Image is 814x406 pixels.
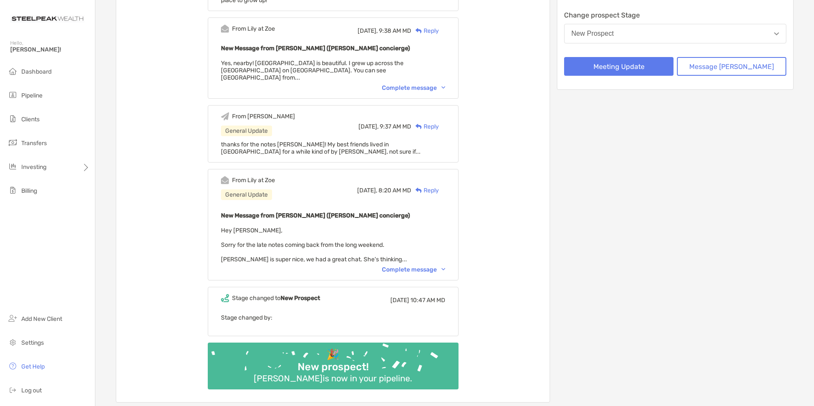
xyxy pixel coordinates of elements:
div: From Lily at Zoe [232,25,275,32]
span: Settings [21,339,44,346]
span: 9:38 AM MD [379,27,411,34]
img: Event icon [221,25,229,33]
div: From [PERSON_NAME] [232,113,295,120]
div: New Prospect [571,30,614,37]
span: Add New Client [21,315,62,323]
div: Complete message [382,266,445,273]
img: Reply icon [416,188,422,193]
img: logout icon [8,385,18,395]
img: Reply icon [416,124,422,129]
span: Investing [21,163,46,171]
p: Stage changed by: [221,312,445,323]
img: clients icon [8,114,18,124]
span: 8:20 AM MD [378,187,411,194]
div: Reply [411,26,439,35]
img: Event icon [221,176,229,184]
img: get-help icon [8,361,18,371]
div: Complete message [382,84,445,91]
img: settings icon [8,337,18,347]
div: Reply [411,122,439,131]
div: General Update [221,189,272,200]
span: Hey [PERSON_NAME], Sorry for the late notes coming back from the long weekend. [PERSON_NAME] is s... [221,227,407,263]
b: New Prospect [281,294,320,302]
div: From Lily at Zoe [232,177,275,184]
img: pipeline icon [8,90,18,100]
div: Reply [411,186,439,195]
span: [DATE], [357,187,377,194]
img: billing icon [8,185,18,195]
div: General Update [221,126,272,136]
p: Change prospect Stage [564,10,786,20]
button: New Prospect [564,24,786,43]
span: 10:47 AM MD [410,297,445,304]
span: Get Help [21,363,45,370]
span: 9:37 AM MD [380,123,411,130]
span: Billing [21,187,37,194]
div: 🎉 [323,349,343,361]
img: Reply icon [416,28,422,34]
img: investing icon [8,161,18,172]
span: thanks for the notes [PERSON_NAME]! My best friends lived in [GEOGRAPHIC_DATA] for a while kind o... [221,141,421,155]
b: New Message from [PERSON_NAME] ([PERSON_NAME] concierge) [221,212,410,219]
div: [PERSON_NAME] is now in your pipeline. [250,373,416,383]
img: transfers icon [8,137,18,148]
img: add_new_client icon [8,313,18,323]
span: Clients [21,116,40,123]
img: Zoe Logo [10,3,85,34]
img: Confetti [208,343,459,382]
span: [DATE], [358,27,378,34]
span: [PERSON_NAME]! [10,46,90,53]
span: [DATE] [390,297,409,304]
img: Chevron icon [441,86,445,89]
button: Meeting Update [564,57,674,76]
span: Pipeline [21,92,43,99]
img: Event icon [221,112,229,120]
span: Log out [21,387,42,394]
span: Dashboard [21,68,52,75]
img: Chevron icon [441,268,445,271]
div: New prospect! [294,361,372,373]
span: [DATE], [358,123,378,130]
div: Stage changed to [232,294,320,302]
img: Open dropdown arrow [774,32,779,35]
span: Yes, nearby! [GEOGRAPHIC_DATA] is beautiful. I grew up across the [GEOGRAPHIC_DATA] on [GEOGRAPHI... [221,60,404,81]
button: Message [PERSON_NAME] [677,57,786,76]
span: Transfers [21,140,47,147]
img: Event icon [221,294,229,302]
img: dashboard icon [8,66,18,76]
b: New Message from [PERSON_NAME] ([PERSON_NAME] concierge) [221,45,410,52]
